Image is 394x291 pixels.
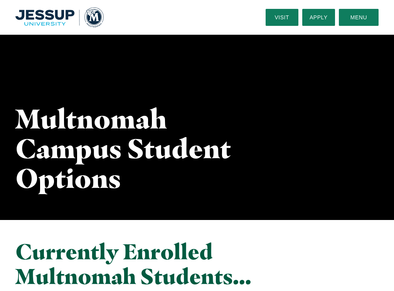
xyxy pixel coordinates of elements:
a: Home [15,7,104,27]
a: Apply [302,9,335,26]
h1: Multnomah Campus Student Options [15,104,236,193]
img: Multnomah University Logo [15,7,104,27]
button: Menu [339,9,379,26]
a: Visit [266,9,298,26]
h2: Currently Enrolled Multnomah Students… [15,239,253,289]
